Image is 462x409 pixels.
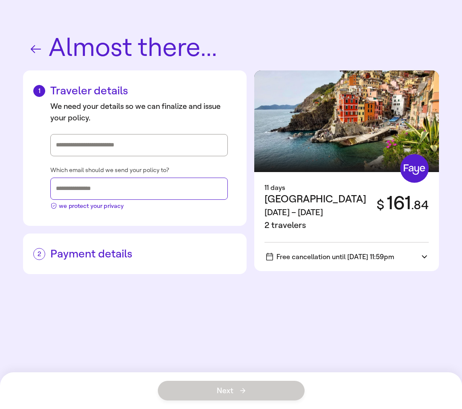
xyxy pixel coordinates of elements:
div: 11 days [264,183,428,193]
div: 161 [369,193,429,232]
h1: Almost there... [23,34,439,62]
button: we protect your privacy [50,200,124,210]
span: Which email should we send your policy to? [50,167,169,174]
span: Free cancellation until [DATE] 11:59pm [266,253,394,261]
div: We need your details so we can finalize and issue your policy. [50,101,236,124]
button: Next [158,381,305,400]
span: [GEOGRAPHIC_DATA] [264,193,366,205]
h2: Traveler details [33,84,236,97]
h2: Payment details [33,247,236,260]
span: . 84 [411,198,429,212]
span: $ [377,197,384,213]
div: [DATE] – [DATE] [264,206,366,219]
input: Street address, city, state [56,139,222,152]
div: 2 travelers [264,219,366,232]
span: we protect your privacy [59,202,124,210]
span: Next [217,387,245,394]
